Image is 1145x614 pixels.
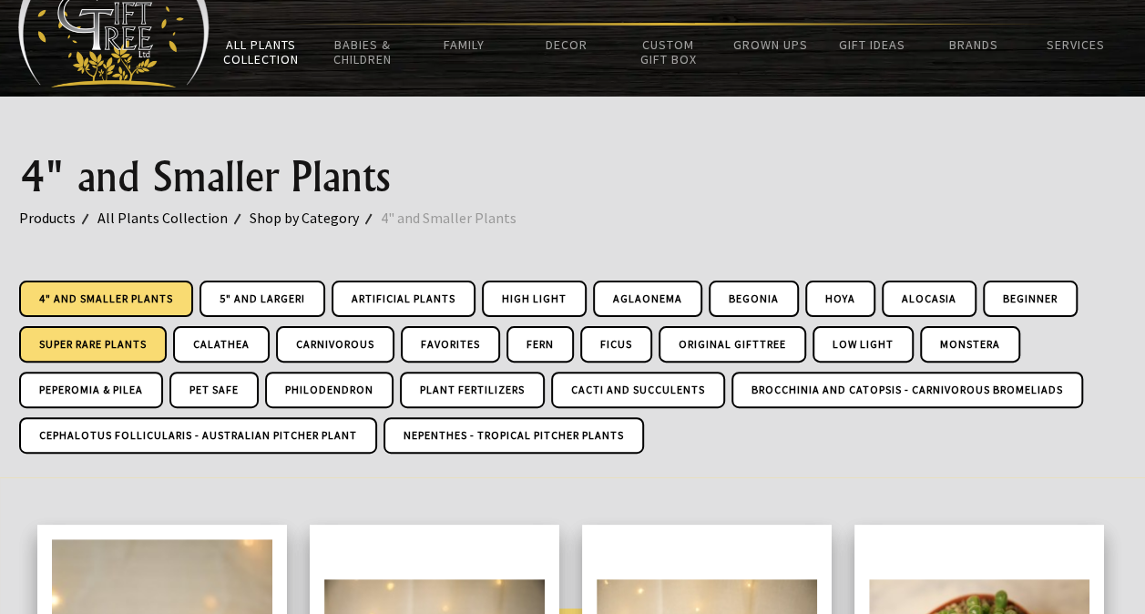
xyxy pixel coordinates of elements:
a: Gift Ideas [821,26,923,64]
a: High Light [482,281,587,317]
a: Calathea [173,326,270,363]
a: 4" and Smaller Plants [381,206,538,230]
a: Nepenthes - Tropical Pitcher Plants [383,417,644,454]
a: Carnivorous [276,326,394,363]
a: Shop by Category [250,206,381,230]
a: Cacti and Succulents [551,372,725,408]
a: Philodendron [265,372,394,408]
a: 4" and Smaller Plants [19,281,193,317]
a: All Plants Collection [97,206,250,230]
a: Begonia [709,281,799,317]
a: Babies & Children [312,26,414,78]
a: Aglaonema [593,281,702,317]
a: Cephalotus Follicularis - Australian Pitcher Plant [19,417,377,454]
a: Original GiftTree [659,326,806,363]
a: Monstera [920,326,1020,363]
a: Alocasia [882,281,976,317]
a: Grown Ups [719,26,821,64]
a: Brands [923,26,1025,64]
a: Fern [506,326,574,363]
a: Family [414,26,516,64]
a: Peperomia & Pilea [19,372,163,408]
a: Custom Gift Box [618,26,720,78]
a: Ficus [580,326,652,363]
a: Beginner [983,281,1078,317]
a: Pet Safe [169,372,259,408]
a: Artificial Plants [332,281,475,317]
a: Plant Fertilizers [400,372,545,408]
a: Services [1025,26,1127,64]
a: Decor [516,26,618,64]
a: Low Light [813,326,914,363]
a: All Plants Collection [210,26,312,78]
a: Products [19,206,97,230]
h1: 4" and Smaller Plants [19,155,1127,199]
a: Hoya [805,281,875,317]
a: Brocchinia And Catopsis - Carnivorous Bromeliads [731,372,1083,408]
a: Super Rare Plants [19,326,167,363]
a: 5" and Larger! [199,281,325,317]
a: Favorites [401,326,500,363]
